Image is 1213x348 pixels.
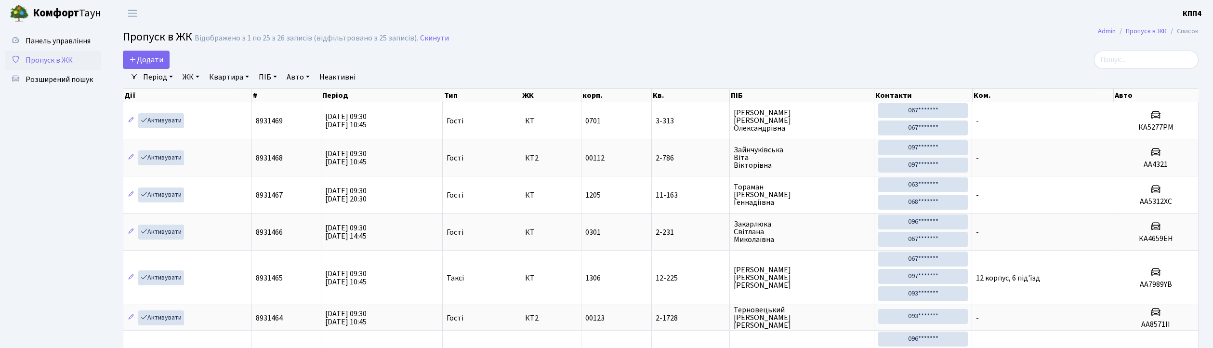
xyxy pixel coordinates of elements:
[976,273,1040,283] span: 12 корпус, 6 під'їзд
[525,191,577,199] span: КТ
[33,5,101,22] span: Таун
[1183,8,1201,19] a: КПП4
[656,154,725,162] span: 2-786
[656,314,725,322] span: 2-1728
[443,89,522,102] th: Тип
[325,111,367,130] span: [DATE] 09:30 [DATE] 10:45
[525,314,577,322] span: КТ2
[252,89,321,102] th: #
[325,148,367,167] span: [DATE] 09:30 [DATE] 10:45
[585,153,605,163] span: 00112
[585,190,601,201] span: 1205
[1117,280,1194,289] h5: АА7989YB
[652,89,730,102] th: Кв.
[525,274,577,282] span: КТ
[1117,197,1194,206] h5: AA5312XC
[973,89,1114,102] th: Ком.
[976,190,979,201] span: -
[138,310,184,325] a: Активувати
[26,36,91,46] span: Панель управління
[581,89,652,102] th: корп.
[123,89,252,102] th: Дії
[656,228,725,236] span: 2-231
[10,4,29,23] img: logo.png
[734,183,870,206] span: Тораман [PERSON_NAME] Геннадіївна
[1126,26,1167,36] a: Пропуск в ЖК
[256,153,283,163] span: 8931468
[1083,21,1213,41] nav: breadcrumb
[656,274,725,282] span: 12-225
[420,34,449,43] a: Скинути
[1117,123,1194,132] h5: КА5277РМ
[447,117,463,125] span: Гості
[138,225,184,240] a: Активувати
[179,69,203,85] a: ЖК
[734,306,870,329] span: Терновецький [PERSON_NAME] [PERSON_NAME]
[656,191,725,199] span: 11-163
[447,228,463,236] span: Гості
[139,69,177,85] a: Період
[120,5,145,21] button: Переключити навігацію
[123,28,192,45] span: Пропуск в ЖК
[325,308,367,327] span: [DATE] 09:30 [DATE] 10:45
[447,274,464,282] span: Таксі
[976,116,979,126] span: -
[5,70,101,89] a: Розширений пошук
[585,273,601,283] span: 1306
[447,191,463,199] span: Гості
[734,266,870,289] span: [PERSON_NAME] [PERSON_NAME] [PERSON_NAME]
[316,69,359,85] a: Неактивні
[195,34,418,43] div: Відображено з 1 по 25 з 26 записів (відфільтровано з 25 записів).
[1114,89,1199,102] th: Авто
[525,228,577,236] span: КТ
[256,313,283,323] span: 8931464
[256,190,283,201] span: 8931467
[1117,320,1194,329] h5: АА8571ІІ
[33,5,79,21] b: Комфорт
[734,220,870,243] span: Закарлюка Світлана Миколаївна
[1117,234,1194,243] h5: КА4659ЕН
[325,268,367,287] span: [DATE] 09:30 [DATE] 10:45
[138,150,184,165] a: Активувати
[205,69,253,85] a: Квартира
[1094,51,1199,69] input: Пошук...
[138,113,184,128] a: Активувати
[283,69,314,85] a: Авто
[256,116,283,126] span: 8931469
[734,109,870,132] span: [PERSON_NAME] [PERSON_NAME] Олександрівна
[26,74,93,85] span: Розширений пошук
[256,273,283,283] span: 8931465
[521,89,581,102] th: ЖК
[5,51,101,70] a: Пропуск в ЖК
[585,116,601,126] span: 0701
[325,223,367,241] span: [DATE] 09:30 [DATE] 14:45
[525,154,577,162] span: КТ2
[123,51,170,69] a: Додати
[447,314,463,322] span: Гості
[256,227,283,238] span: 8931466
[585,227,601,238] span: 0301
[325,186,367,204] span: [DATE] 09:30 [DATE] 20:30
[1098,26,1116,36] a: Admin
[1167,26,1199,37] li: Список
[1117,160,1194,169] h5: АА4321
[874,89,972,102] th: Контакти
[5,31,101,51] a: Панель управління
[976,227,979,238] span: -
[976,313,979,323] span: -
[138,270,184,285] a: Активувати
[255,69,281,85] a: ПІБ
[976,153,979,163] span: -
[447,154,463,162] span: Гості
[585,313,605,323] span: 00123
[321,89,443,102] th: Період
[26,55,73,66] span: Пропуск в ЖК
[730,89,874,102] th: ПІБ
[525,117,577,125] span: КТ
[129,54,163,65] span: Додати
[138,187,184,202] a: Активувати
[734,146,870,169] span: Зайнчуківська Віта Вікторівна
[656,117,725,125] span: 3-313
